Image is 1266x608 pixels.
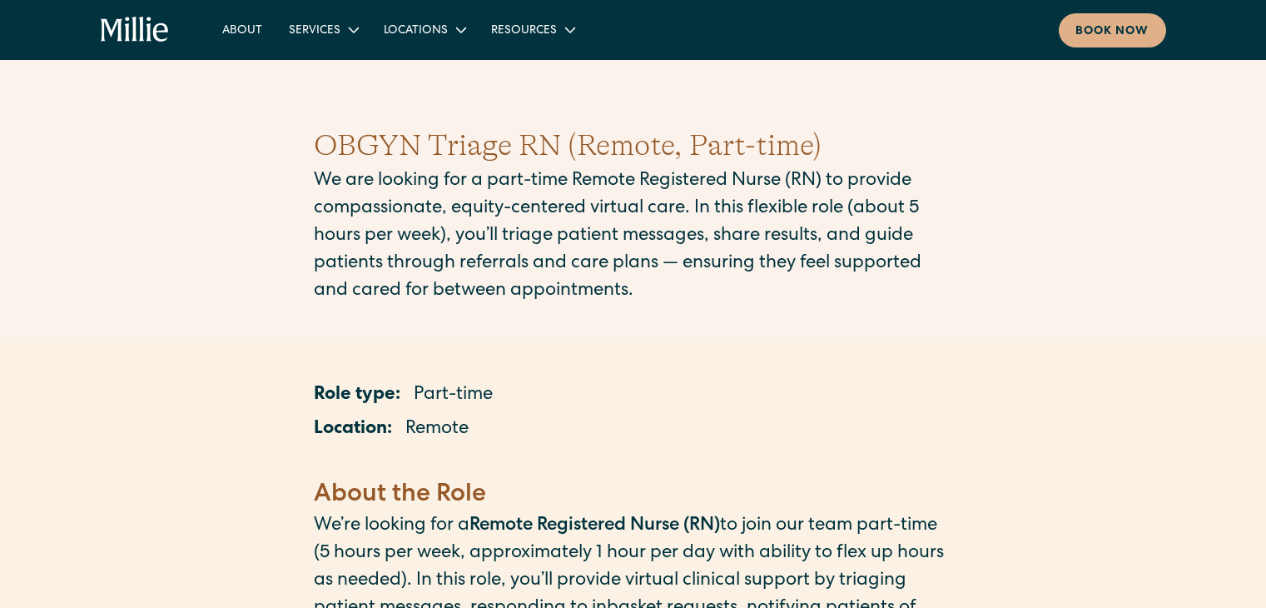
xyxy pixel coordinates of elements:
[276,16,370,43] div: Services
[101,17,170,43] a: home
[314,416,392,444] p: Location:
[414,382,493,410] p: Part-time
[1075,23,1149,41] div: Book now
[289,22,340,40] div: Services
[405,416,469,444] p: Remote
[1059,13,1166,47] a: Book now
[314,483,486,508] strong: About the Role
[314,168,953,306] p: We are looking for a part-time Remote Registered Nurse (RN) to provide compassionate, equity-cent...
[491,22,557,40] div: Resources
[314,451,953,478] p: ‍
[209,16,276,43] a: About
[478,16,587,43] div: Resources
[314,123,953,168] h1: OBGYN Triage RN (Remote, Part-time)
[314,382,400,410] p: Role type:
[384,22,448,40] div: Locations
[370,16,478,43] div: Locations
[469,517,720,536] strong: Remote Registered Nurse (RN)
